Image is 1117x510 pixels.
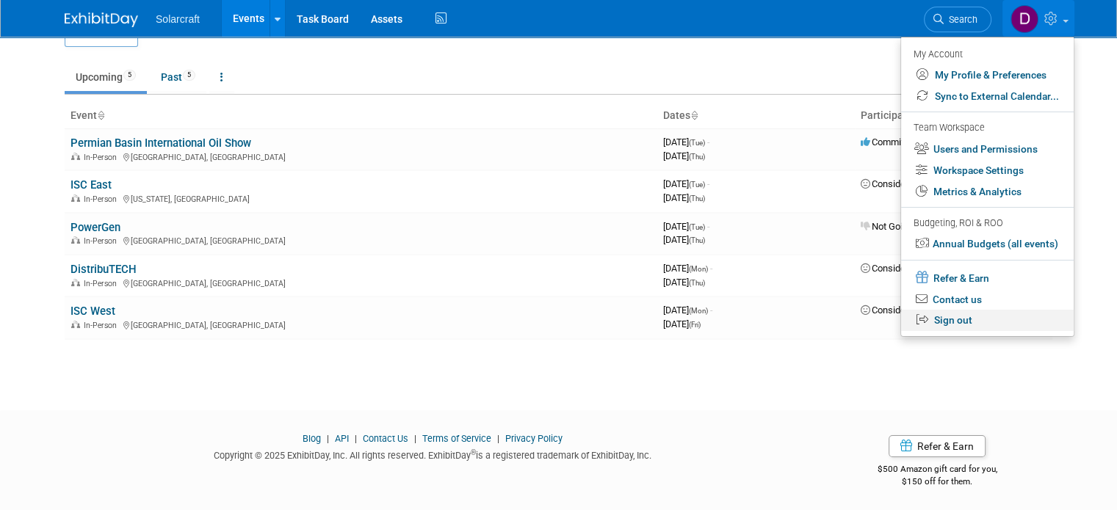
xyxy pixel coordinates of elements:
[71,321,80,328] img: In-Person Event
[901,139,1074,160] a: Users and Permissions
[65,12,138,27] img: ExhibitDay
[861,136,917,147] span: Committed
[707,136,709,147] span: -
[690,109,698,121] a: Sort by Start Date
[505,433,563,444] a: Privacy Policy
[689,321,701,329] span: (Fri)
[71,150,651,162] div: [GEOGRAPHIC_DATA], [GEOGRAPHIC_DATA]
[901,266,1074,289] a: Refer & Earn
[71,236,80,244] img: In-Person Event
[71,279,80,286] img: In-Person Event
[71,234,651,246] div: [GEOGRAPHIC_DATA], [GEOGRAPHIC_DATA]
[710,305,712,316] span: -
[689,153,705,161] span: (Thu)
[901,233,1074,255] a: Annual Budgets (all events)
[901,289,1074,310] a: Contact us
[71,192,651,204] div: [US_STATE], [GEOGRAPHIC_DATA]
[710,263,712,274] span: -
[689,139,705,147] span: (Tue)
[689,223,705,231] span: (Tue)
[71,153,80,160] img: In-Person Event
[707,221,709,232] span: -
[422,433,491,444] a: Terms of Service
[84,321,121,330] span: In-Person
[861,221,913,232] span: Not Going
[183,70,195,81] span: 5
[323,433,333,444] span: |
[689,194,705,203] span: (Thu)
[901,86,1074,107] a: Sync to External Calendar...
[411,433,420,444] span: |
[156,13,200,25] span: Solarcraft
[663,136,709,147] span: [DATE]
[84,153,121,162] span: In-Person
[822,476,1052,488] div: $150 off for them.
[71,194,80,202] img: In-Person Event
[663,263,712,274] span: [DATE]
[65,63,147,91] a: Upcoming5
[861,178,921,189] span: Considering
[71,221,120,234] a: PowerGen
[97,109,104,121] a: Sort by Event Name
[924,7,991,32] a: Search
[689,279,705,287] span: (Thu)
[494,433,503,444] span: |
[663,150,705,161] span: [DATE]
[861,263,921,274] span: Considering
[861,305,921,316] span: Considering
[84,236,121,246] span: In-Person
[71,178,112,192] a: ISC East
[689,307,708,315] span: (Mon)
[663,192,705,203] span: [DATE]
[71,318,651,330] div: [GEOGRAPHIC_DATA], [GEOGRAPHIC_DATA]
[351,433,361,444] span: |
[303,433,321,444] a: Blog
[150,63,206,91] a: Past5
[1011,5,1038,33] img: Dave DiVincenzo
[663,318,701,329] span: [DATE]
[689,181,705,189] span: (Tue)
[901,65,1074,86] a: My Profile & Preferences
[84,194,121,204] span: In-Person
[944,14,977,25] span: Search
[123,70,136,81] span: 5
[689,265,708,273] span: (Mon)
[914,216,1059,231] div: Budgeting, ROI & ROO
[663,305,712,316] span: [DATE]
[707,178,709,189] span: -
[84,279,121,288] span: In-Person
[901,160,1074,181] a: Workspace Settings
[71,277,651,288] div: [GEOGRAPHIC_DATA], [GEOGRAPHIC_DATA]
[71,305,115,318] a: ISC West
[914,120,1059,136] div: Team Workspace
[889,435,986,457] a: Refer & Earn
[335,433,349,444] a: API
[663,277,705,288] span: [DATE]
[71,136,251,150] a: Permian Basin International Oil Show
[71,263,137,276] a: DistribuTECH
[822,453,1052,487] div: $500 Amazon gift card for you,
[471,448,476,456] sup: ®
[657,103,855,128] th: Dates
[663,221,709,232] span: [DATE]
[363,433,408,444] a: Contact Us
[65,103,657,128] th: Event
[663,234,705,245] span: [DATE]
[901,310,1074,331] a: Sign out
[914,45,1059,62] div: My Account
[663,178,709,189] span: [DATE]
[689,236,705,244] span: (Thu)
[65,445,800,462] div: Copyright © 2025 ExhibitDay, Inc. All rights reserved. ExhibitDay is a registered trademark of Ex...
[901,181,1074,203] a: Metrics & Analytics
[855,103,1052,128] th: Participation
